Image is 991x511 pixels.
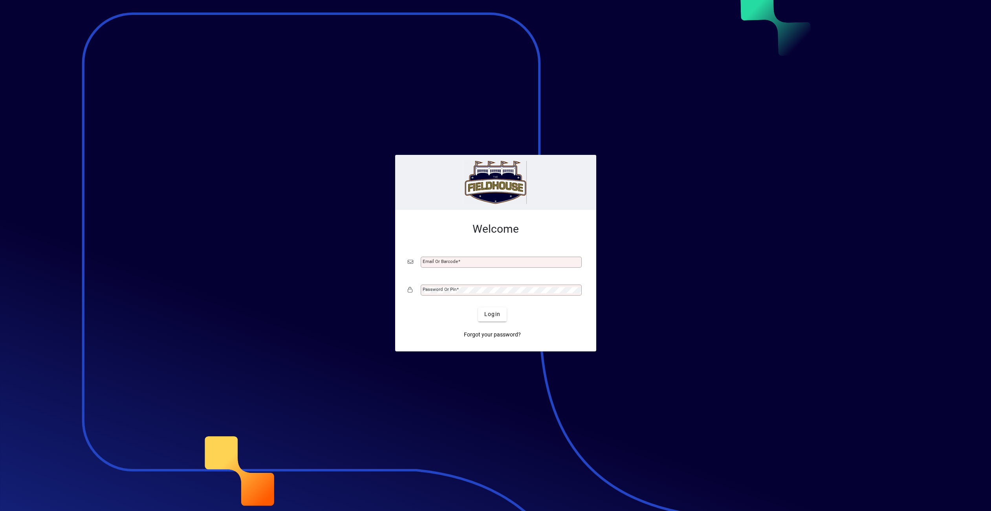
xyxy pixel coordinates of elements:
mat-label: Password or Pin [423,287,456,292]
a: Forgot your password? [461,328,524,342]
mat-label: Email or Barcode [423,259,458,264]
h2: Welcome [408,222,584,236]
button: Login [478,307,507,322]
span: Forgot your password? [464,331,521,339]
span: Login [484,310,500,318]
